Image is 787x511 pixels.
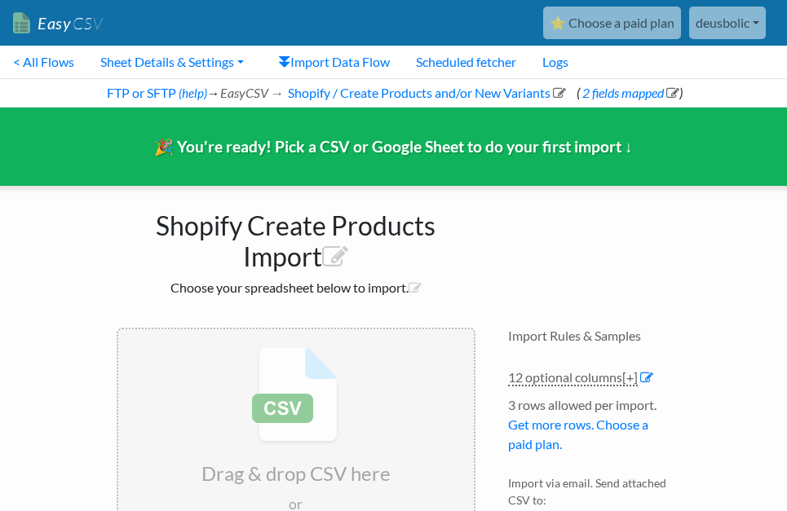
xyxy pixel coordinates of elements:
a: ⭐ Choose a paid plan [543,7,681,39]
a: Get more rows. Choose a paid plan. [508,416,648,452]
a: Logs [529,46,581,78]
li: 3 rows allowed per import. [508,395,671,462]
h2: Choose your spreadsheet below to import. [117,280,475,295]
a: 2 fields mapped [580,85,679,100]
a: FTP or SFTP [104,85,176,100]
a: deusbolic [689,7,766,39]
h4: Import Rules & Samples [508,328,671,343]
span: 🎉 You're ready! Pick a CSV or Google Sheet to do your first import ↓ [154,137,633,156]
span: CSV [71,13,103,33]
a: Scheduled fetcher [403,46,529,78]
i: EasyCSV → [220,85,284,100]
span: ( ) [577,85,683,100]
a: Sheet Details & Settings [87,46,257,78]
a: 12 optional columns[+] [508,369,638,386]
a: (help) [179,86,207,100]
h1: Shopify Create Products Import [117,202,475,273]
a: Import Data Flow [265,46,403,78]
span: [+] [622,369,638,385]
a: EasyCSV [13,7,103,40]
a: Shopify / Create Products and/or New Variants [285,85,566,100]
